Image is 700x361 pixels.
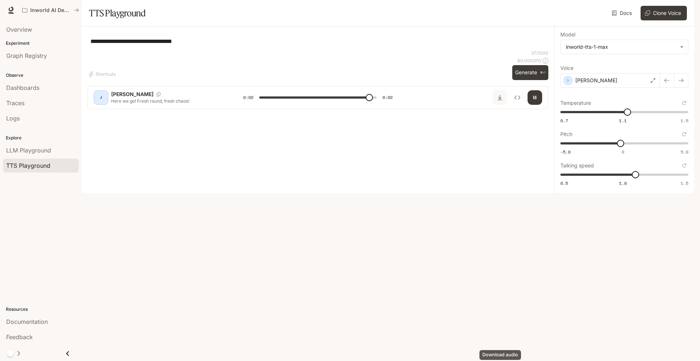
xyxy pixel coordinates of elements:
p: Model [560,32,575,37]
button: Copy Voice ID [153,92,164,96]
p: $ 0.000370 [517,57,541,64]
span: 0:02 [243,94,253,101]
button: Clone Voice [641,6,687,20]
p: Voice [560,66,573,71]
button: Generate⌘⏎ [512,65,548,80]
p: [PERSON_NAME] [111,91,153,98]
span: 1.5 [681,118,688,124]
p: Talking speed [560,163,594,168]
div: Download audio [479,350,521,360]
h1: TTS Playground [89,6,145,20]
p: Here we go! Fresh round, fresh chaos! [111,98,226,104]
p: Pitch [560,132,572,137]
div: inworld-tts-1-max [566,43,676,51]
button: Reset to default [680,99,688,107]
div: inworld-tts-1-max [561,40,688,54]
span: 0 [622,149,624,155]
button: All workspaces [19,3,82,17]
p: [PERSON_NAME] [575,77,617,84]
p: ⌘⏎ [540,71,545,75]
span: 1.0 [619,180,627,186]
p: Inworld AI Demos [30,7,71,13]
span: 0.5 [560,180,568,186]
button: Shortcuts [87,68,118,80]
div: J [95,92,107,103]
span: 5.0 [681,149,688,155]
button: Download audio [493,90,507,105]
span: 1.1 [619,118,627,124]
span: -5.0 [560,149,571,155]
span: 0:02 [382,94,393,101]
p: Temperature [560,100,591,106]
p: 37 / 1000 [531,50,548,56]
button: Inspect [510,90,525,105]
button: Reset to default [680,130,688,138]
button: Reset to default [680,162,688,170]
span: 0.7 [560,118,568,124]
span: 1.5 [681,180,688,186]
a: Docs [610,6,635,20]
